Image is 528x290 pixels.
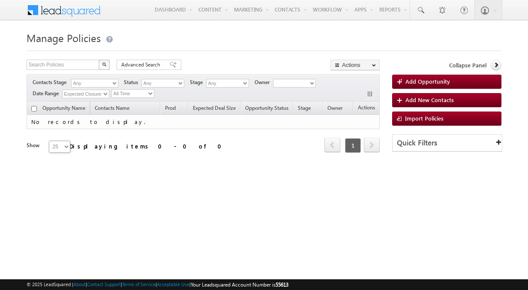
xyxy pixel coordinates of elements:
[405,78,450,85] span: Add Opportunity
[255,79,273,86] span: Owner
[124,79,141,86] span: Status
[27,115,380,129] td: No records to display.
[27,142,42,149] div: Show
[324,138,340,152] span: prev
[27,31,101,45] span: Manage Policies
[405,96,454,103] span: Add New Contacts
[364,139,380,152] a: next
[449,61,486,69] span: Collapse Panel
[193,105,236,111] span: Expected Deal Size
[122,281,156,287] a: Terms of Service
[405,115,444,122] span: Import Policies
[327,105,342,111] span: Owner
[294,103,315,115] a: Stage
[33,79,70,86] span: Contacts Stage
[330,60,380,70] button: Actions
[276,281,288,288] span: 55613
[31,106,37,112] input: Check all records
[157,281,189,287] a: Acceptable Use
[190,79,206,86] span: Stage
[69,141,227,151] div: Displaying items 0 - 0 of 0
[189,103,240,115] a: Expected Deal Size
[73,281,86,287] a: About
[38,103,90,115] a: Opportunity Name
[87,281,121,287] a: Contact Support
[121,61,163,69] span: Advanced Search
[354,103,379,114] span: Actions
[42,105,85,111] span: Opportunity Name
[33,90,62,97] span: Date Range
[364,138,380,152] span: next
[298,105,311,111] span: Stage
[90,103,134,115] span: Contacts Name
[241,103,293,115] a: Opportunity Status
[27,281,288,289] span: © 2025 LeadSquared | | | | |
[165,105,176,111] span: Prod
[324,139,340,152] a: prev
[102,62,106,66] img: Search
[345,138,361,153] span: 1
[393,135,502,151] div: Quick Filters
[191,281,288,288] span: Your Leadsquared Account Number is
